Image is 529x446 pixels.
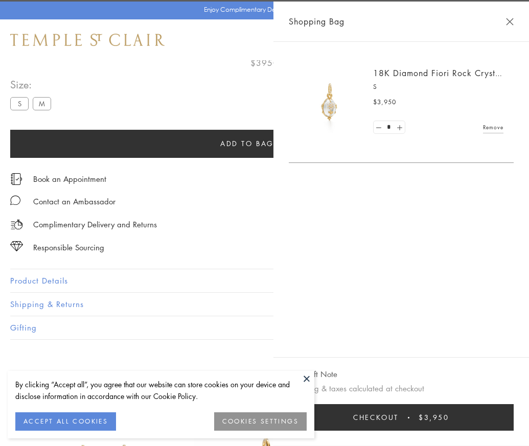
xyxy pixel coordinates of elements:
img: MessageIcon-01_2.svg [10,195,20,205]
a: Set quantity to 2 [394,121,404,134]
a: Set quantity to 0 [374,121,384,134]
span: Shopping Bag [289,15,344,28]
a: Book an Appointment [33,173,106,184]
span: $3950 [250,56,279,69]
button: Shipping & Returns [10,293,519,316]
p: Enjoy Complimentary Delivery & Returns [204,5,320,15]
a: Remove [483,122,503,133]
button: COOKIES SETTINGS [214,412,307,431]
p: Shipping & taxes calculated at checkout [289,382,514,395]
span: $3,950 [419,412,449,423]
button: ACCEPT ALL COOKIES [15,412,116,431]
span: Size: [10,76,55,93]
span: Checkout [353,412,399,423]
p: Complimentary Delivery and Returns [33,218,157,231]
button: Checkout $3,950 [289,404,514,431]
label: M [33,97,51,110]
div: By clicking “Accept all”, you agree that our website can store cookies on your device and disclos... [15,379,307,402]
img: icon_appointment.svg [10,173,22,185]
img: Temple St. Clair [10,34,165,46]
img: icon_delivery.svg [10,218,23,231]
div: Contact an Ambassador [33,195,116,208]
button: Add Gift Note [289,368,337,381]
p: S [373,82,503,92]
button: Add to bag [10,130,484,158]
span: $3,950 [373,97,396,107]
button: Close Shopping Bag [506,18,514,26]
span: Add to bag [220,138,274,149]
button: Gifting [10,316,519,339]
label: S [10,97,29,110]
button: Product Details [10,269,519,292]
div: Responsible Sourcing [33,241,104,254]
img: icon_sourcing.svg [10,241,23,251]
img: P51889-E11FIORI [299,72,360,133]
